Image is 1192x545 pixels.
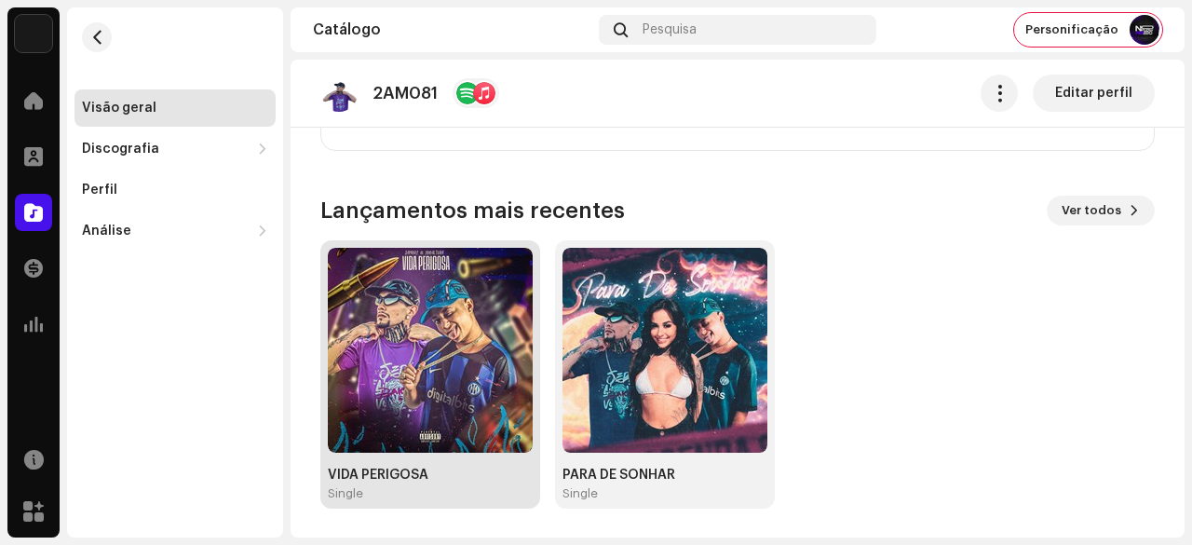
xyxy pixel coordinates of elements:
button: Ver todos [1047,196,1155,225]
div: Single [328,486,363,501]
img: 193ae7c8-a137-44a2-acfb-221aef5f7436 [1130,15,1159,45]
re-m-nav-dropdown: Análise [74,212,276,250]
img: 71bf27a5-dd94-4d93-852c-61362381b7db [15,15,52,52]
span: Editar perfil [1055,75,1132,112]
button: Editar perfil [1033,75,1155,112]
div: Catálogo [313,22,591,37]
div: PARA DE SONHAR [562,468,767,483]
p: 2AM081 [372,84,438,103]
div: Visão geral [82,101,156,116]
span: Ver todos [1062,192,1121,229]
div: Análise [82,224,131,238]
span: Personificação [1025,22,1118,37]
re-m-nav-item: Visão geral [74,89,276,127]
re-m-nav-item: Perfil [74,171,276,209]
img: fefba108-9ca4-4bed-99f1-82cdff9991ba [328,248,533,453]
div: Discografia [82,142,159,157]
re-m-nav-dropdown: Discografia [74,130,276,168]
h3: Lançamentos mais recentes [320,196,625,225]
span: Pesquisa [643,22,697,37]
img: cc5f4d95-0ba9-4e1a-93d8-58fe0c836ca8 [562,248,767,453]
img: 6c5806fb-4009-43ab-b006-6624bd6553f8 [320,75,358,112]
div: Single [562,486,598,501]
div: VIDA PERIGOSA [328,468,533,483]
div: Perfil [82,183,117,198]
